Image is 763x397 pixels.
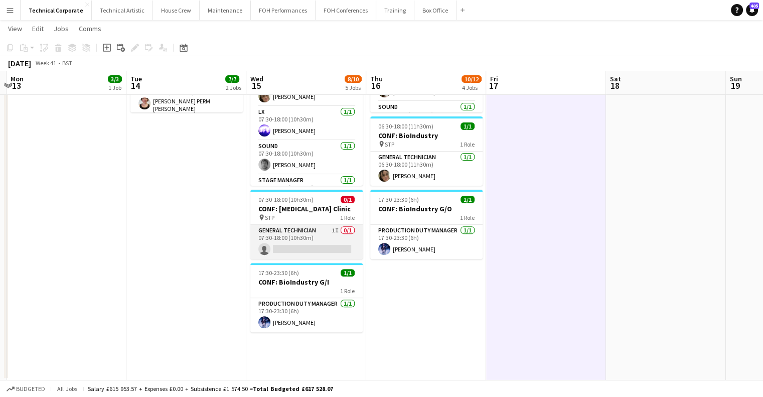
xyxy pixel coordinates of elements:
[258,269,299,277] span: 17:30-23:30 (6h)
[8,24,22,33] span: View
[92,1,153,20] button: Technical Artistic
[79,24,101,33] span: Comms
[265,214,274,221] span: STP
[369,80,383,91] span: 16
[250,74,263,83] span: Wed
[258,196,314,203] span: 07:30-18:00 (10h30m)
[376,1,414,20] button: Training
[250,37,363,186] app-job-card: 07:30-18:00 (10h30m)4/4CONF: [MEDICAL_DATA] Clinic Hall 14 RolesAV1/107:30-18:00 (10h30m)[PERSON_...
[250,278,363,287] h3: CONF: BioIndustry G/I
[341,196,355,203] span: 0/1
[370,204,483,213] h3: CONF: BioIndustry G/O
[55,385,79,392] span: All jobs
[489,80,498,91] span: 17
[33,59,58,67] span: Week 41
[50,22,73,35] a: Jobs
[461,196,475,203] span: 1/1
[129,80,142,91] span: 14
[16,385,45,392] span: Budgeted
[610,74,621,83] span: Sat
[345,75,362,83] span: 8/10
[62,59,72,67] div: BST
[250,175,363,209] app-card-role: Stage Manager1/107:30-18:00 (10h30m)
[460,214,475,221] span: 1 Role
[250,298,363,332] app-card-role: Production Duty Manager1/117:30-23:30 (6h)[PERSON_NAME]
[460,141,475,148] span: 1 Role
[370,225,483,259] app-card-role: Production Duty Manager1/117:30-23:30 (6h)[PERSON_NAME]
[250,106,363,141] app-card-role: LX1/107:30-18:00 (10h30m)[PERSON_NAME]
[370,152,483,186] app-card-role: General Technician1/106:30-18:00 (11h30m)[PERSON_NAME]
[108,84,121,91] div: 1 Job
[462,75,482,83] span: 10/12
[730,74,742,83] span: Sun
[4,22,26,35] a: View
[250,190,363,259] app-job-card: 07:30-18:00 (10h30m)0/1CONF: [MEDICAL_DATA] Clinic STP1 RoleGeneral Technician1I0/107:30-18:00 (1...
[11,74,24,83] span: Mon
[378,196,419,203] span: 17:30-23:30 (6h)
[75,22,105,35] a: Comms
[249,80,263,91] span: 15
[200,1,251,20] button: Maintenance
[21,1,92,20] button: Technical Corporate
[608,80,621,91] span: 18
[316,1,376,20] button: FOH Conferences
[378,122,433,130] span: 06:30-18:00 (11h30m)
[340,214,355,221] span: 1 Role
[728,80,742,91] span: 19
[370,101,483,139] app-card-role: Sound1/106:30-18:00 (11h30m)
[385,141,394,148] span: STP
[5,383,47,394] button: Budgeted
[32,24,44,33] span: Edit
[130,74,142,83] span: Tue
[746,4,758,16] a: 405
[225,75,239,83] span: 7/7
[9,80,24,91] span: 13
[345,84,361,91] div: 5 Jobs
[340,287,355,295] span: 1 Role
[462,84,481,91] div: 4 Jobs
[8,58,31,68] div: [DATE]
[88,385,333,392] div: Salary £615 953.57 + Expenses £0.00 + Subsistence £1 574.50 =
[414,1,456,20] button: Box Office
[153,1,200,20] button: House Crew
[54,24,69,33] span: Jobs
[226,84,241,91] div: 2 Jobs
[250,263,363,332] app-job-card: 17:30-23:30 (6h)1/1CONF: BioIndustry G/I1 RoleProduction Duty Manager1/117:30-23:30 (6h)[PERSON_N...
[341,269,355,277] span: 1/1
[461,122,475,130] span: 1/1
[253,385,333,392] span: Total Budgeted £617 528.07
[251,1,316,20] button: FOH Performances
[108,75,122,83] span: 3/3
[28,22,48,35] a: Edit
[250,141,363,175] app-card-role: Sound1/107:30-18:00 (10h30m)[PERSON_NAME]
[370,131,483,140] h3: CONF: BioIndustry
[250,204,363,213] h3: CONF: [MEDICAL_DATA] Clinic
[130,79,243,116] app-card-role: Stage Manager1/107:30-18:00 (10h30m)[PERSON_NAME] PERM [PERSON_NAME]
[370,74,383,83] span: Thu
[490,74,498,83] span: Fri
[370,190,483,259] app-job-card: 17:30-23:30 (6h)1/1CONF: BioIndustry G/O1 RoleProduction Duty Manager1/117:30-23:30 (6h)[PERSON_N...
[250,225,363,259] app-card-role: General Technician1I0/107:30-18:00 (10h30m)
[370,116,483,186] app-job-card: 06:30-18:00 (11h30m)1/1CONF: BioIndustry STP1 RoleGeneral Technician1/106:30-18:00 (11h30m)[PERSO...
[749,3,759,9] span: 405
